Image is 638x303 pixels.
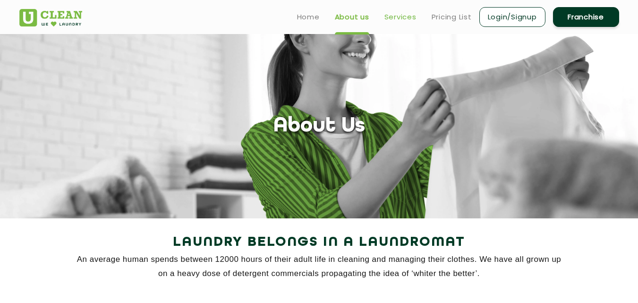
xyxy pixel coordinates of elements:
[273,114,365,139] h1: About Us
[479,7,545,27] a: Login/Signup
[553,7,619,27] a: Franchise
[19,252,619,281] p: An average human spends between 12000 hours of their adult life in cleaning and managing their cl...
[384,11,417,23] a: Services
[19,9,82,26] img: UClean Laundry and Dry Cleaning
[297,11,320,23] a: Home
[19,231,619,254] h2: Laundry Belongs in a Laundromat
[335,11,369,23] a: About us
[432,11,472,23] a: Pricing List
